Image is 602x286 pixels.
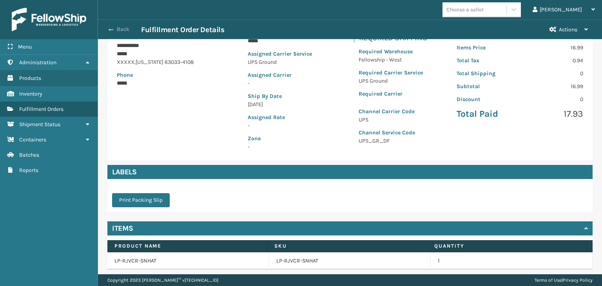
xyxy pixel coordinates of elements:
p: Assigned Carrier Service [248,50,325,58]
p: Total Paid [457,108,515,120]
span: XXXXX [117,59,134,65]
p: Fellowship - West [359,56,423,64]
td: LP-RJVCR-SNHAT [107,252,269,270]
span: , [134,59,136,65]
p: Required Carrier Service [359,69,423,77]
span: Menu [18,43,32,50]
p: UPS Ground [359,77,423,85]
p: UPS_GR_DF [359,137,423,145]
p: 0.94 [524,56,583,65]
p: Total Tax [457,56,515,65]
td: 1 [431,252,593,270]
span: Containers [19,136,46,143]
a: LP-RJVCR-SNHAT [276,257,318,265]
p: - [248,121,325,130]
p: Copyright 2023 [PERSON_NAME]™ v [TECHNICAL_ID] [107,274,218,286]
p: Required Carrier [359,90,423,98]
p: [DATE] [248,100,325,109]
a: Terms of Use [535,277,562,283]
p: Total Shipping [457,69,515,78]
p: Discount [457,95,515,103]
h4: Items [112,224,133,233]
button: Print Packing Slip [112,193,170,207]
p: Required Warehouse [359,47,423,56]
button: Back [105,26,141,33]
span: Reports [19,167,38,174]
h4: Labels [107,165,593,179]
span: - [248,134,325,150]
span: [US_STATE] [136,59,163,65]
span: Products [19,75,41,81]
p: Phone [117,71,214,79]
p: 17.93 [524,108,583,120]
p: UPS [359,116,423,124]
p: 0 [524,69,583,78]
p: Assigned Rate [248,113,325,121]
p: Assigned Carrier [248,71,325,79]
p: Subtotal [457,82,515,91]
label: SKU [274,243,420,250]
h3: Fulfillment Order Details [141,25,224,34]
button: Actions [542,20,595,39]
div: Choose a seller [446,5,484,14]
span: 63033-4108 [165,59,194,65]
p: Zone [248,134,325,143]
label: Quantity [434,243,580,250]
p: UPS Ground [248,58,325,66]
p: Ship By Date [248,92,325,100]
p: 16.99 [524,82,583,91]
p: - [248,79,325,87]
p: 16.99 [524,43,583,52]
img: logo [12,8,86,31]
p: Items Price [457,43,515,52]
p: Channel Service Code [359,129,423,137]
span: Inventory [19,91,42,97]
div: | [535,274,593,286]
span: Batches [19,152,39,158]
span: Fulfillment Orders [19,106,63,112]
a: Privacy Policy [563,277,593,283]
p: Channel Carrier Code [359,107,423,116]
span: Administration [19,59,56,66]
p: 0 [524,95,583,103]
span: Actions [559,26,577,33]
span: Shipment Status [19,121,60,128]
label: Product Name [114,243,260,250]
